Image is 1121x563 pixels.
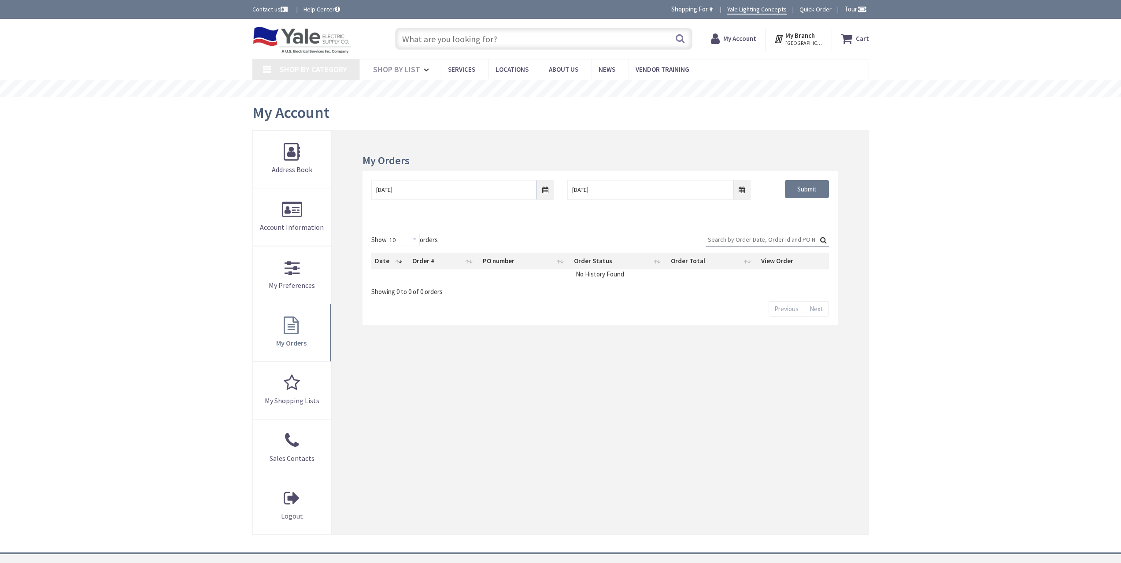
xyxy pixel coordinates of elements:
[774,31,823,47] div: My Branch [GEOGRAPHIC_DATA], [GEOGRAPHIC_DATA]
[856,31,869,47] strong: Cart
[253,362,332,419] a: My Shopping Lists
[371,281,829,296] div: Showing 0 to 0 of 0 orders
[758,253,829,269] th: View Order
[599,65,615,74] span: News
[395,28,692,50] input: What are you looking for?
[496,65,529,74] span: Locations
[253,188,332,246] a: Account Information
[570,253,668,269] th: Order Status: activate to sort column ascending
[387,233,420,246] select: Showorders
[252,26,352,54] img: Yale Electric Supply Co.
[769,301,804,316] a: Previous
[276,339,307,347] span: My Orders
[727,5,787,15] a: Yale Lighting Concepts
[253,131,332,188] a: Address Book
[280,64,347,74] span: Shop By Category
[799,5,832,14] a: Quick Order
[409,253,479,269] th: Order #: activate to sort column ascending
[709,5,713,13] strong: #
[371,253,409,269] th: Date
[844,5,867,13] span: Tour
[723,34,756,43] strong: My Account
[252,103,329,122] span: My Account
[265,396,319,405] span: My Shopping Lists
[269,281,315,290] span: My Preferences
[272,165,312,174] span: Address Book
[303,5,340,14] a: Help Center
[706,233,829,247] label: Search:
[706,233,829,246] input: Search:
[549,65,578,74] span: About Us
[479,253,570,269] th: PO number: activate to sort column ascending
[253,247,332,304] a: My Preferences
[253,419,332,477] a: Sales Contacts
[785,180,829,199] input: Submit
[667,253,758,269] th: Order Total: activate to sort column ascending
[363,155,837,166] h3: My Orders
[636,65,689,74] span: Vendor Training
[448,65,475,74] span: Services
[671,5,708,13] span: Shopping For
[260,223,324,232] span: Account Information
[785,40,823,47] span: [GEOGRAPHIC_DATA], [GEOGRAPHIC_DATA]
[270,454,314,463] span: Sales Contacts
[281,511,303,520] span: Logout
[253,477,332,534] a: Logout
[841,31,869,47] a: Cart
[804,301,829,316] a: Next
[371,269,829,279] td: No History Found
[371,233,438,246] label: Show orders
[785,31,815,40] strong: My Branch
[711,31,756,47] a: My Account
[373,64,420,74] span: Shop By List
[253,304,332,361] a: My Orders
[252,5,289,14] a: Contact us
